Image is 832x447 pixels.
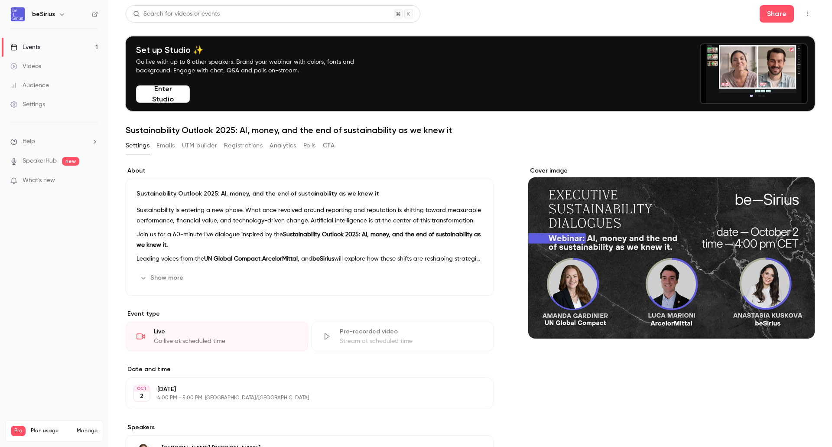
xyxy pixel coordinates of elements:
[62,157,79,166] span: new
[154,327,297,336] div: Live
[136,189,483,198] p: Sustainability Outlook 2025: AI, money, and the end of sustainability as we knew it
[157,385,448,394] p: [DATE]
[126,139,149,153] button: Settings
[528,166,815,175] label: Cover image
[23,137,35,146] span: Help
[32,10,55,19] h6: beSirius
[10,137,98,146] li: help-dropdown-opener
[77,427,97,434] a: Manage
[340,337,483,346] div: Stream at scheduled time
[156,139,175,153] button: Emails
[312,322,494,351] div: Pre-recorded videoStream at scheduled time
[136,45,374,55] h4: Set up Studio ✨
[126,423,494,432] label: Speakers
[126,125,815,135] h1: Sustainability Outlook 2025: AI, money, and the end of sustainability as we knew it
[136,205,483,226] p: Sustainability is entering a new phase. What once revolved around reporting and reputation is shi...
[126,322,308,351] div: LiveGo live at scheduled time
[154,337,297,346] div: Go live at scheduled time
[23,157,57,166] a: SpeakerHub
[31,427,71,434] span: Plan usage
[126,365,494,374] label: Date and time
[140,392,143,401] p: 2
[10,43,40,52] div: Events
[224,139,263,153] button: Registrations
[270,139,296,153] button: Analytics
[303,139,316,153] button: Polls
[204,256,260,262] strong: UN Global Compact
[11,7,25,21] img: beSirius
[11,426,26,436] span: Pro
[312,256,334,262] strong: beSirius
[136,271,188,285] button: Show more
[760,5,794,23] button: Share
[136,58,374,75] p: Go live with up to 8 other speakers. Brand your webinar with colors, fonts and background. Engage...
[126,166,494,175] label: About
[340,327,483,336] div: Pre-recorded video
[136,254,483,264] p: Leading voices from the , , and will explore how these shifts are reshaping strategies and what t...
[136,232,481,248] strong: Sustainability Outlook 2025: AI, money, and the end of sustainability as we knew it.
[136,229,483,250] p: Join us for a 60-minute live dialogue inspired by the
[528,166,815,339] section: Cover image
[23,176,55,185] span: What's new
[262,256,298,262] strong: ArcelorMittal
[126,310,494,318] p: Event type
[10,81,49,90] div: Audience
[134,385,149,392] div: OCT
[182,139,217,153] button: UTM builder
[157,395,448,401] p: 4:00 PM - 5:00 PM, [GEOGRAPHIC_DATA]/[GEOGRAPHIC_DATA]
[323,139,335,153] button: CTA
[10,100,45,109] div: Settings
[133,10,220,19] div: Search for videos or events
[10,62,41,71] div: Videos
[136,85,190,103] button: Enter Studio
